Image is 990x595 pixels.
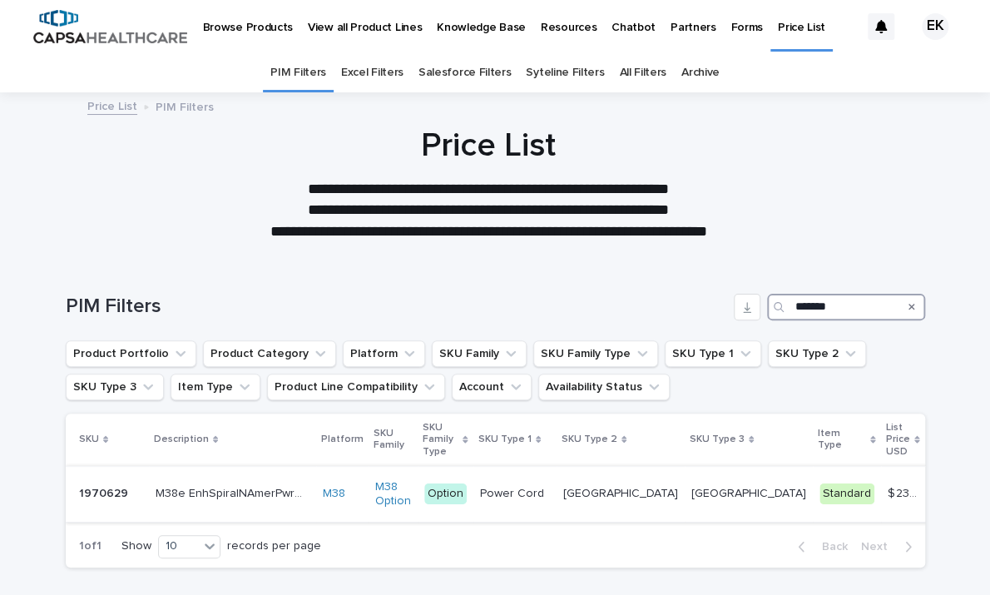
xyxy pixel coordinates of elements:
div: Standard [819,483,874,504]
p: $ 23.00 [888,483,922,501]
button: Product Portfolio [66,340,196,367]
span: Next [861,541,898,553]
p: List Price USD [886,419,911,461]
div: Option [424,483,467,504]
p: North America [691,483,809,501]
div: EK [922,13,948,40]
p: SKU Type 1 [478,430,532,449]
p: M38e EnhSpiralNAmerPwrCordSet-FactInst [156,483,313,501]
p: Platform [321,430,364,449]
span: Back [812,541,848,553]
p: SKU Type 3 [690,430,745,449]
p: SKU Type 2 [562,430,617,449]
a: M38 Option [375,480,411,508]
p: Show [121,539,151,553]
p: North America [563,483,681,501]
button: Item Type [171,374,260,400]
p: Item Type [818,424,867,455]
p: Description [154,430,209,449]
a: Salesforce Filters [418,53,511,92]
button: Product Line Compatibility [267,374,445,400]
a: PIM Filters [270,53,326,92]
button: Account [452,374,532,400]
button: SKU Type 3 [66,374,164,400]
button: Next [854,539,925,554]
button: SKU Family Type [533,340,658,367]
h1: PIM Filters [66,295,727,319]
p: records per page [227,539,321,553]
p: PIM Filters [156,97,214,115]
button: SKU Family [432,340,527,367]
a: Archive [681,53,720,92]
button: SKU Type 2 [768,340,866,367]
img: B5p4sRfuTuC72oLToeu7 [33,10,187,43]
p: SKU [79,430,99,449]
p: Power Cord [480,483,547,501]
p: 1970629 [79,483,131,501]
button: SKU Type 1 [665,340,761,367]
a: All Filters [619,53,666,92]
a: Excel Filters [341,53,403,92]
a: Syteline Filters [526,53,604,92]
a: M38 [323,487,345,501]
button: Back [785,539,854,554]
a: Price List [87,96,137,115]
input: Search [767,294,925,320]
p: 1 of 1 [66,526,115,567]
h1: Price List [81,126,896,166]
button: Availability Status [538,374,670,400]
p: SKU Family Type [423,419,459,461]
p: SKU Family [374,424,413,455]
button: Product Category [203,340,336,367]
button: Platform [343,340,425,367]
div: 10 [159,538,199,555]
